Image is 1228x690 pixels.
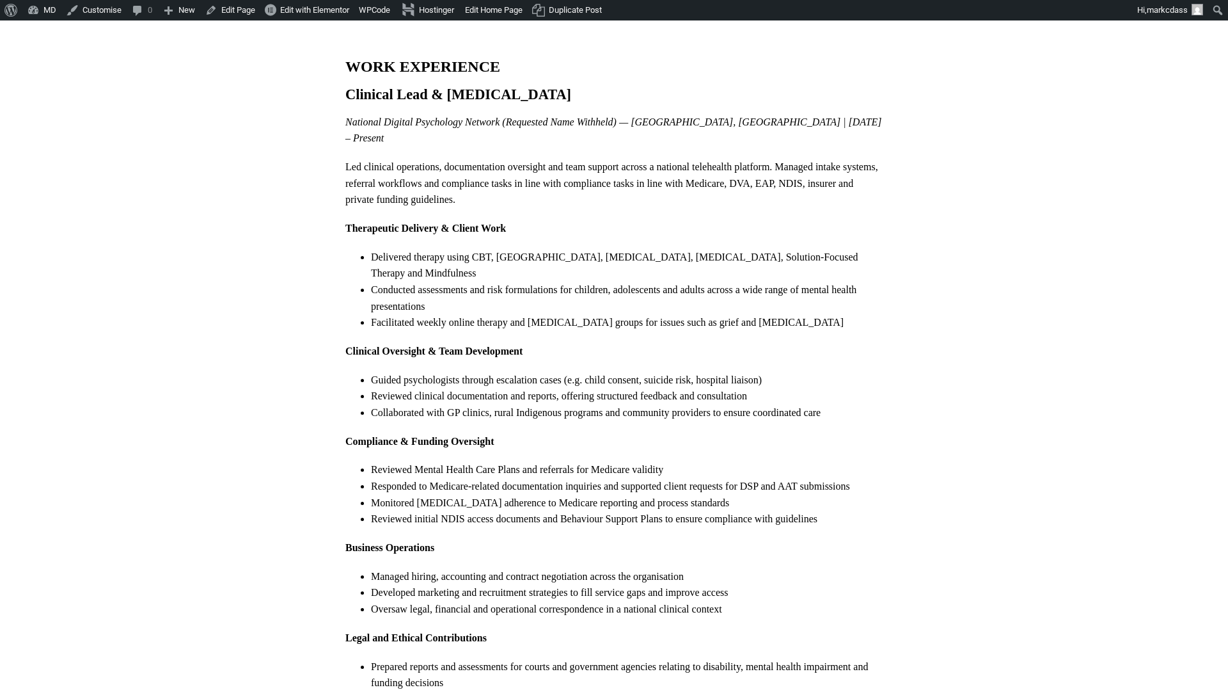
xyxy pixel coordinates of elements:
li: Managed hiring, accounting and contract negotiation across the organisation [371,568,883,585]
li: Monitored [MEDICAL_DATA] adherence to Medicare reporting and process standards [371,495,883,511]
li: Responded to Medicare-related documentation inquiries and supported client requests for DSP and A... [371,478,883,495]
h1: WORK EXPERIENCE [345,58,883,76]
li: Facilitated weekly online therapy and [MEDICAL_DATA] groups for issues such as grief and [MEDICAL... [371,314,883,331]
p: Led clinical operations, documentation oversight and team support across a national telehealth pl... [345,159,883,208]
strong: Compliance & Funding Oversight [345,436,494,447]
span: markcdass [1147,5,1188,15]
h2: Clinical Lead & [MEDICAL_DATA] [345,86,883,104]
li: Conducted assessments and risk formulations for children, adolescents and adults across a wide ra... [371,282,883,314]
li: Reviewed Mental Health Care Plans and referrals for Medicare validity [371,461,883,478]
strong: Business Operations [345,542,434,553]
li: Reviewed clinical documentation and reports, offering structured feedback and consultation [371,388,883,405]
strong: Therapeutic Delivery & Client Work [345,223,506,234]
li: Reviewed initial NDIS access documents and Behaviour Support Plans to ensure compliance with guid... [371,511,883,527]
span: Edit with Elementor [280,5,349,15]
li: Developed marketing and recruitment strategies to fill service gaps and improve access [371,584,883,601]
li: Delivered therapy using CBT, [GEOGRAPHIC_DATA], [MEDICAL_DATA], [MEDICAL_DATA], Solution-Focused ... [371,249,883,282]
li: Oversaw legal, financial and operational correspondence in a national clinical context [371,601,883,618]
strong: Legal and Ethical Contributions [345,632,487,643]
strong: Clinical Oversight & Team Development [345,346,523,357]
li: Collaborated with GP clinics, rural Indigenous programs and community providers to ensure coordin... [371,405,883,421]
li: Guided psychologists through escalation cases (e.g. child consent, suicide risk, hospital liaison) [371,372,883,389]
i: National Digital Psychology Network (Requested Name Withheld) — [GEOGRAPHIC_DATA], [GEOGRAPHIC_DA... [345,116,881,144]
